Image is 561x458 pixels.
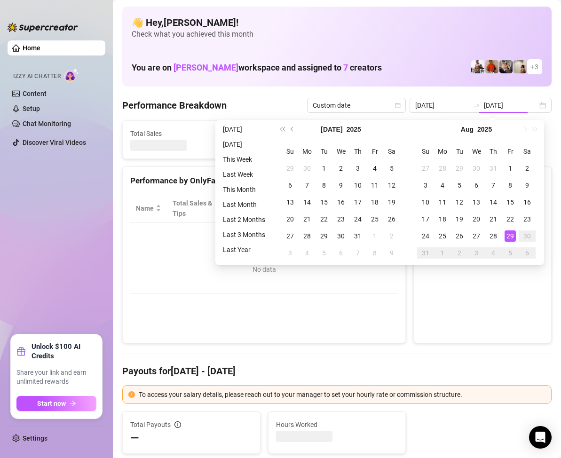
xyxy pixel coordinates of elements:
th: Name [130,194,167,223]
span: Chat Conversion [341,198,385,219]
a: Settings [23,434,47,442]
div: Open Intercom Messenger [529,426,552,449]
th: Sales / Hour [287,194,335,223]
span: Start now [37,400,66,407]
img: Ralphy [514,60,527,73]
span: Sales / Hour [293,198,322,219]
h4: 👋 Hey, [PERSON_NAME] ! [132,16,542,29]
a: Home [23,44,40,52]
span: swap-right [473,102,480,109]
div: Sales by OnlyFans Creator [421,174,544,187]
span: to [473,102,480,109]
img: JUSTIN [471,60,484,73]
a: Content [23,90,47,97]
div: Performance by OnlyFans Creator [130,174,398,187]
div: To access your salary details, please reach out to your manager to set your hourly rate or commis... [139,389,545,400]
img: AI Chatter [64,68,79,82]
span: Check what you achieved this month [132,29,542,39]
span: Messages Sent [349,128,435,139]
span: Custom date [313,98,400,112]
span: Hours Worked [276,419,398,430]
span: Share your link and earn unlimited rewards [16,368,96,387]
a: Discover Viral Videos [23,139,86,146]
span: Total Sales & Tips [173,198,213,219]
span: calendar [395,103,401,108]
h4: Performance Breakdown [122,99,227,112]
img: George [499,60,513,73]
span: arrow-right [70,400,76,407]
span: + 3 [531,62,538,72]
input: Start date [415,100,469,111]
th: Chat Conversion [336,194,398,223]
span: Izzy AI Chatter [13,72,61,81]
a: Setup [23,105,40,112]
button: Start nowarrow-right [16,396,96,411]
span: [PERSON_NAME] [174,63,238,72]
span: — [130,431,139,446]
span: exclamation-circle [128,391,135,398]
span: Active Chats [239,128,325,139]
img: logo-BBDzfeDw.svg [8,23,78,32]
span: Total Sales [130,128,216,139]
span: 7 [343,63,348,72]
span: info-circle [174,421,181,428]
a: Chat Monitoring [23,120,71,127]
input: End date [484,100,537,111]
h4: Payouts for [DATE] - [DATE] [122,364,552,378]
span: gift [16,347,26,356]
strong: Unlock $100 AI Credits [32,342,96,361]
span: Total Payouts [130,419,171,430]
div: Est. Hours Worked [232,198,275,219]
span: Name [136,203,154,213]
div: No data [140,264,388,275]
h1: You are on workspace and assigned to creators [132,63,382,73]
img: Justin [485,60,498,73]
th: Total Sales & Tips [167,194,226,223]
